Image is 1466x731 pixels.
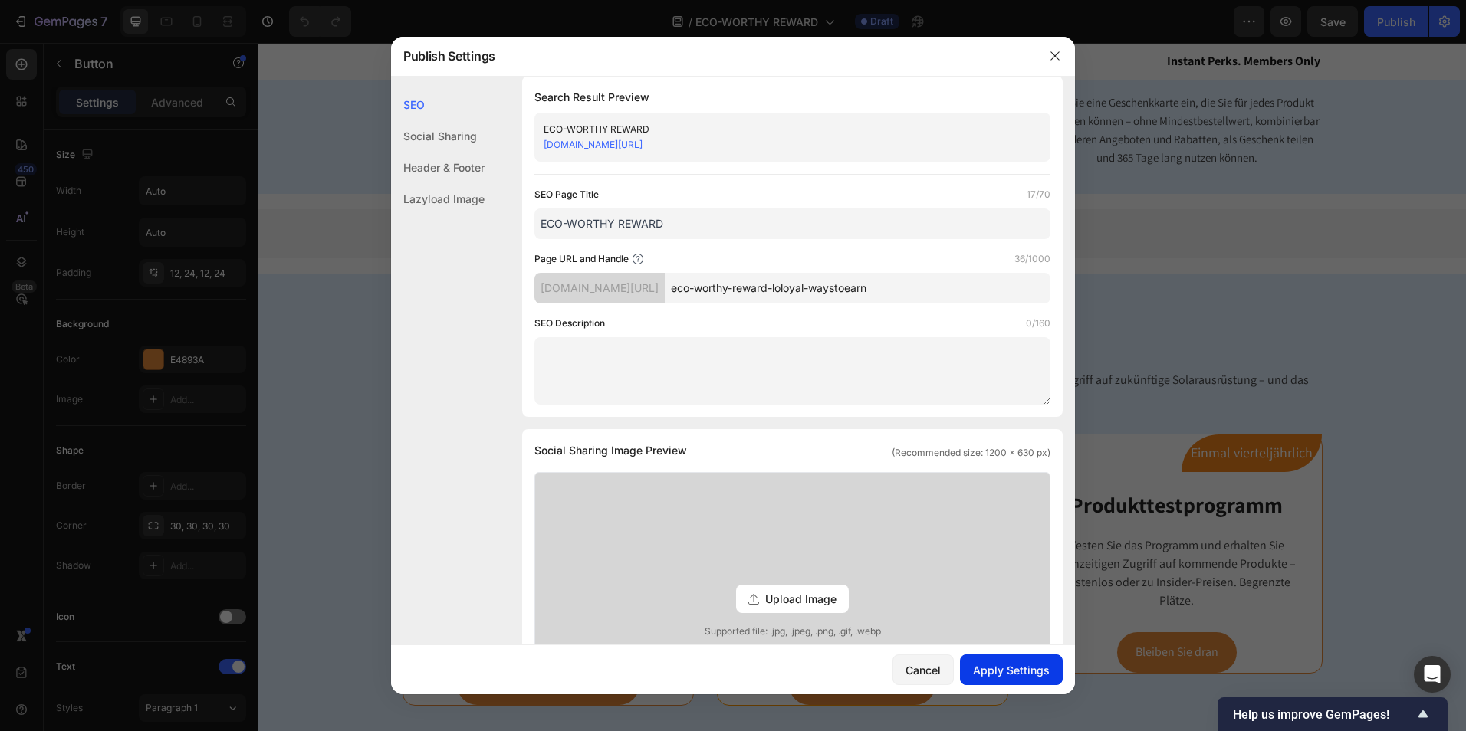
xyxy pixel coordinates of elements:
a: Jetzt Geburtstag hinzufügen [199,621,381,662]
button: Apply Settings [960,654,1063,685]
button: Show survey - Help us improve GemPages! [1233,705,1432,723]
div: Publish Settings [391,36,1035,76]
button: Cancel [892,654,954,685]
span: Supported file: .jpg, .jpeg, .png, .gif, .webp [535,624,1050,638]
p: Bleiben Sie dran [877,598,960,621]
label: Page URL and Handle [534,251,629,267]
label: SEO Page Title [534,187,599,202]
div: Social Sharing [391,120,485,152]
h1: Search Result Preview [534,88,1050,107]
p: Join for Free. Get $10 Off [146,9,433,28]
span: Kostenlose Produkte [534,29,674,49]
span: Exklusive Vorteile sind mit der Mitgliedschaft kostenlos verbunden [417,245,791,315]
p: Jetzt Geburtstag hinzufügen [217,631,363,653]
p: Earn points every step [460,9,748,28]
p: Instant Perks. Members Only [775,9,1063,28]
div: Loloyal: Loyalty & Referrals [558,182,681,198]
h3: Produkttestprogramm [798,444,1039,480]
span: Upload Image [765,591,837,607]
span: Help us improve GemPages! [1233,707,1414,722]
p: Testen Sie das Programm und erhalten Sie frühzeitigen Zugriff auf kommende Produkte – kostenlos o... [800,493,1037,567]
a: Jetzt Mitglied werden [531,621,677,662]
p: Mitglieder haben vor allen anderen Anspruch auf Überraschungsverkäufe, Frühbucherangebote und zei... [485,526,723,599]
p: Jetzt Mitglied werden [549,631,659,653]
div: Lazyload Image [391,183,485,215]
div: Cancel [906,662,941,678]
div: ECO-WORTHY REWARD [544,122,1016,137]
pre: Einmal jährlich [330,392,435,428]
label: 36/1000 [1014,251,1050,267]
p: In Ihrem Geburtstagsmonat erhalten Sie einen besonders großen Rabatt oder ein Überraschungsgesche... [171,526,409,599]
pre: Einmal vierteljährlich [923,392,1063,428]
label: 17/70 [1027,187,1050,202]
input: Handle [665,273,1050,303]
span: Lösen Sie ausgewählte Eco-Worthy-Produkte oder Accessoires mit Punkten ein – bis zu 10 % Rabatt a... [472,60,736,111]
button: Loloyal: Loyalty & Referrals [515,172,693,209]
div: Apply Settings [973,662,1050,678]
button: <p>Bleiben Sie dran</p> [859,589,978,630]
h3: Zeitlich begrenzte Blitzangebote [484,444,725,512]
h3: Geburtstagsmonats-Prämien [169,444,410,512]
pre: Einmal monatlich [629,392,749,428]
span: Lösen Sie eine Geschenkkarte ein, die Sie für jedes Produkt verwenden können – ohne Mindestbestel... [775,52,1061,122]
img: COOnx_mftYgDEAE=.png [528,182,546,200]
div: Open Intercom Messenger [1414,656,1451,693]
span: (Recommended size: 1200 x 630 px) [892,446,1050,460]
div: Header & Footer [391,152,485,183]
p: 🎁 Erhalten Sie mehr als nur Rabatte. Als Mitglied erhalten Sie zeitlich begrenzte Angebote, Gebur... [146,328,1063,365]
span: Social Sharing Image Preview [534,441,687,460]
div: [DOMAIN_NAME][URL] [534,273,665,303]
a: [DOMAIN_NAME][URL] [544,139,643,150]
span: Lösen Sie Gutscheine im Wert von 5€, 10€ oder 20 € an der Kasse ein. Je höher Ihr Einkaufswert, d... [153,54,426,124]
label: 0/160 [1026,316,1050,331]
label: SEO Description [534,316,605,331]
input: Title [534,208,1050,239]
div: SEO [391,89,485,120]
